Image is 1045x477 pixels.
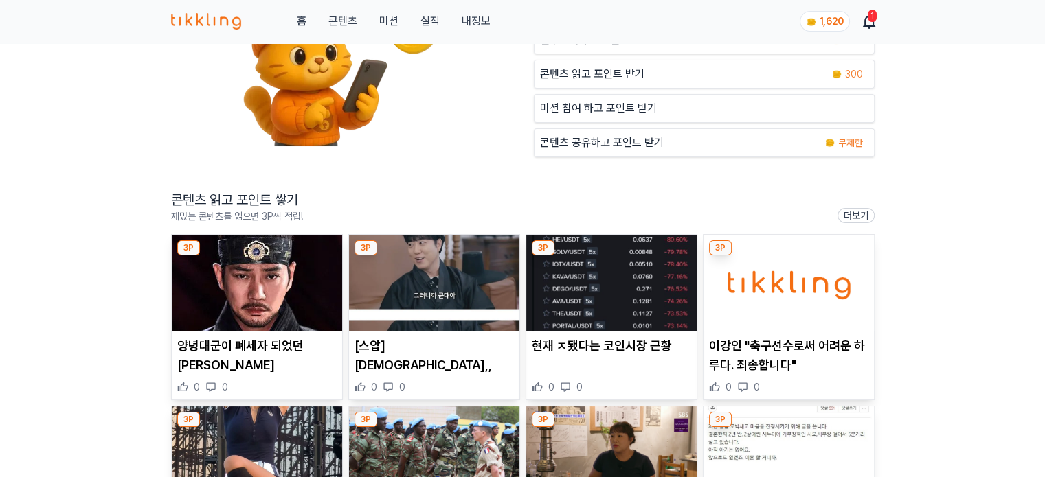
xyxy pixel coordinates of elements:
img: coin [806,16,817,27]
a: 홈 [296,13,306,30]
a: 콘텐츠 읽고 포인트 받기 coin 300 [534,60,875,89]
div: 3P [스압] AI불륜,, [스압] [DEMOGRAPHIC_DATA],, 0 0 [348,234,520,400]
a: 더보기 [838,208,875,223]
span: 0 [194,380,200,394]
img: 양녕대군이 폐세자 되었던 이유 [172,235,342,331]
span: 0 [371,380,377,394]
a: coin 1,620 [800,11,847,32]
p: 이강인 "축구선수로써 어려운 하루다. 죄송합니다" [709,336,868,375]
span: 무제한 [838,136,863,150]
h2: 콘텐츠 읽고 포인트 쌓기 [171,190,303,209]
div: 3P 현재 ㅈ됐다는 코인시장 근황 현재 ㅈ됐다는 코인시장 근황 0 0 [526,234,697,400]
p: 양녕대군이 폐세자 되었던 [PERSON_NAME] [177,336,337,375]
p: 콘텐츠 읽고 포인트 받기 [540,66,644,82]
div: 3P 양녕대군이 폐세자 되었던 이유 양녕대군이 폐세자 되었던 [PERSON_NAME] 0 0 [171,234,343,400]
span: 0 [754,380,760,394]
div: 3P [177,240,200,255]
img: coin [831,69,842,80]
img: 현재 ㅈ됐다는 코인시장 근황 [526,235,697,331]
p: 재밌는 콘텐츠를 읽으면 3P씩 적립! [171,209,303,223]
div: 3P [532,412,554,427]
img: [스압] AI불륜,, [349,235,519,331]
button: 미션 [379,13,398,30]
div: 3P 이강인 "축구선수로써 어려운 하루다. 죄송합니다" 이강인 "축구선수로써 어려운 하루다. 죄송합니다" 0 0 [703,234,875,400]
span: 0 [576,380,583,394]
span: 1,620 [820,16,844,27]
span: 300 [845,67,863,81]
p: [스압] [DEMOGRAPHIC_DATA],, [355,336,514,375]
a: 내정보 [461,13,490,30]
span: 0 [548,380,554,394]
div: 3P [355,412,377,427]
span: 0 [726,380,732,394]
a: 콘텐츠 공유하고 포인트 받기 coin 무제한 [534,128,875,157]
a: 콘텐츠 [328,13,357,30]
div: 3P [532,240,554,255]
img: 티끌링 [171,13,242,30]
a: 실적 [420,13,439,30]
div: 3P [177,412,200,427]
span: 0 [399,380,405,394]
span: 0 [222,380,228,394]
p: 현재 ㅈ됐다는 코인시장 근황 [532,336,691,356]
img: coin [824,137,835,148]
div: 1 [868,10,877,22]
p: 콘텐츠 공유하고 포인트 받기 [540,135,664,151]
div: 3P [709,240,732,255]
p: 미션 참여 하고 포인트 받기 [540,100,657,117]
div: 3P [709,412,732,427]
div: 3P [355,240,377,255]
button: 미션 참여 하고 포인트 받기 [534,94,875,123]
img: 이강인 "축구선수로써 어려운 하루다. 죄송합니다" [704,235,874,331]
a: 1 [864,13,875,30]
